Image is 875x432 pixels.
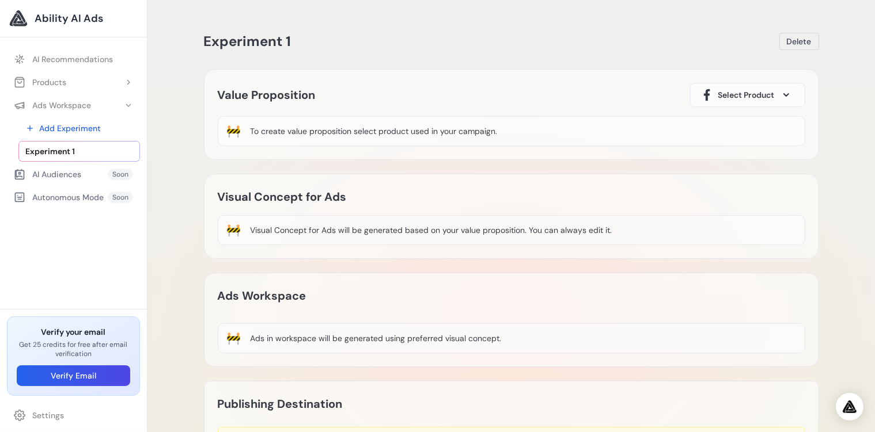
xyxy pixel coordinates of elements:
[204,32,291,50] span: Experiment 1
[227,330,241,346] div: 🚧
[35,10,103,26] span: Ability AI Ads
[787,36,812,47] span: Delete
[14,77,66,88] div: Products
[14,192,104,203] div: Autonomous Mode
[218,395,343,413] h2: Publishing Destination
[7,72,140,93] button: Products
[14,169,81,180] div: AI Audiences
[7,405,140,426] a: Settings
[218,188,512,206] h2: Visual Concept for Ads
[251,332,502,344] div: Ads in workspace will be generated using preferred visual concept.
[25,146,75,157] span: Experiment 1
[218,286,306,305] h2: Ads Workspace
[108,169,133,180] span: Soon
[108,192,133,203] span: Soon
[7,95,140,116] button: Ads Workspace
[251,224,612,236] div: Visual Concept for Ads will be generated based on your value proposition. You can always edit it.
[227,123,241,139] div: 🚧
[18,141,140,162] a: Experiment 1
[227,222,241,238] div: 🚧
[718,89,775,101] span: Select Product
[17,365,130,386] button: Verify Email
[251,125,498,137] div: To create value proposition select product used in your campaign.
[17,340,130,358] p: Get 25 credits for free after email verification
[9,9,138,28] a: Ability AI Ads
[17,326,130,338] h3: Verify your email
[14,100,91,111] div: Ads Workspace
[218,86,316,104] h2: Value Proposition
[7,49,140,70] a: AI Recommendations
[18,118,140,139] a: Add Experiment
[779,33,819,50] button: Delete
[836,393,863,420] div: Open Intercom Messenger
[690,83,805,107] button: Select Product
